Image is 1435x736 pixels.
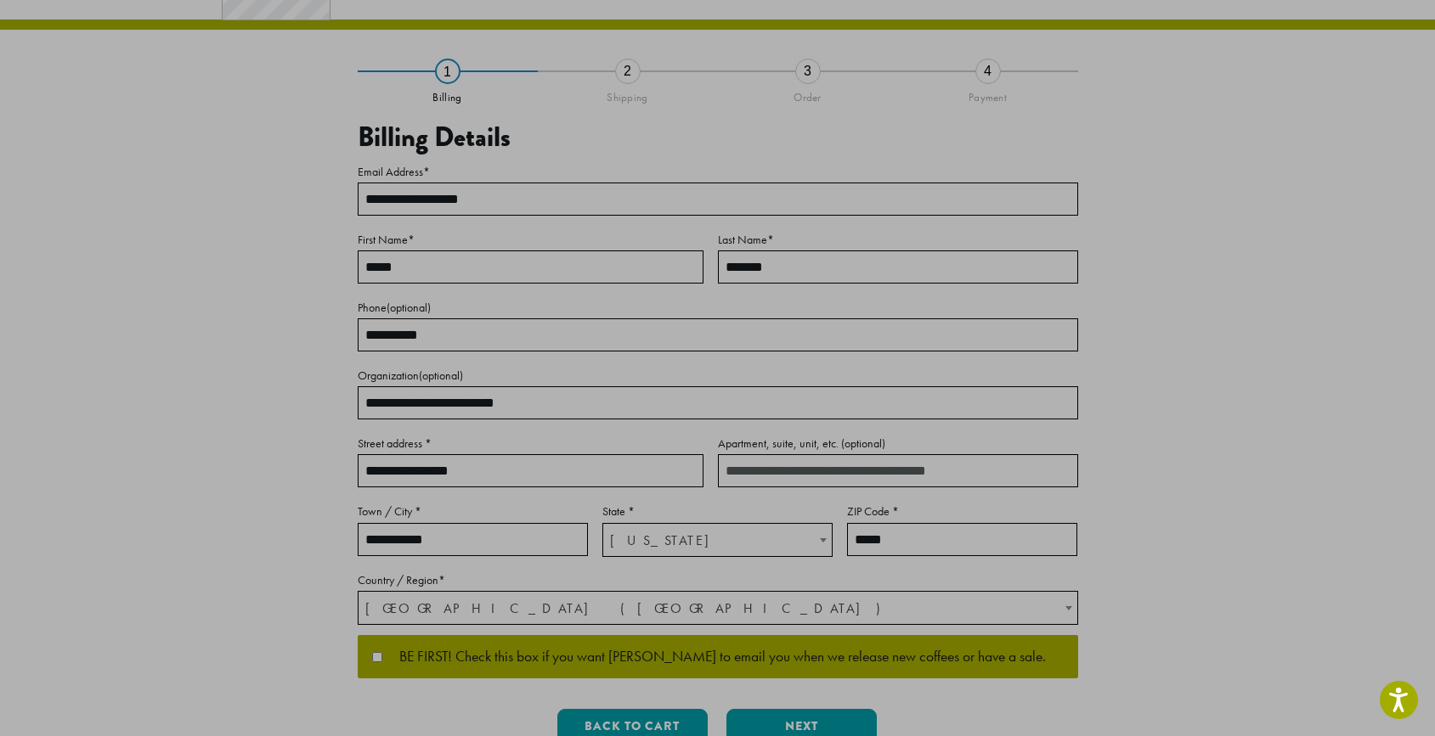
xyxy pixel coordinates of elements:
span: BE FIRST! Check this box if you want [PERSON_NAME] to email you when we release new coffees or ha... [382,649,1046,665]
h3: Billing Details [358,121,1078,154]
label: Organization [358,365,1078,386]
div: Billing [358,84,538,104]
label: Street address [358,433,703,454]
span: (optional) [387,300,431,315]
span: (optional) [841,435,885,451]
label: ZIP Code [847,501,1077,522]
div: Payment [898,84,1078,104]
label: Apartment, suite, unit, etc. [718,433,1078,454]
span: United States (US) [359,592,1077,625]
label: Last Name [718,229,1078,250]
div: 4 [975,59,1001,84]
label: Town / City [358,501,588,522]
div: Order [718,84,898,104]
div: 3 [795,59,821,84]
div: 1 [435,59,460,84]
div: 2 [615,59,641,84]
span: (optional) [419,368,463,383]
label: First Name [358,229,703,250]
span: Georgia [603,524,832,557]
span: State [602,523,833,557]
input: BE FIRST! Check this box if you want [PERSON_NAME] to email you when we release new coffees or ha... [372,652,382,662]
label: State [602,501,833,522]
label: Email Address [358,161,1078,183]
div: Shipping [538,84,718,104]
span: Country / Region [358,591,1078,625]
